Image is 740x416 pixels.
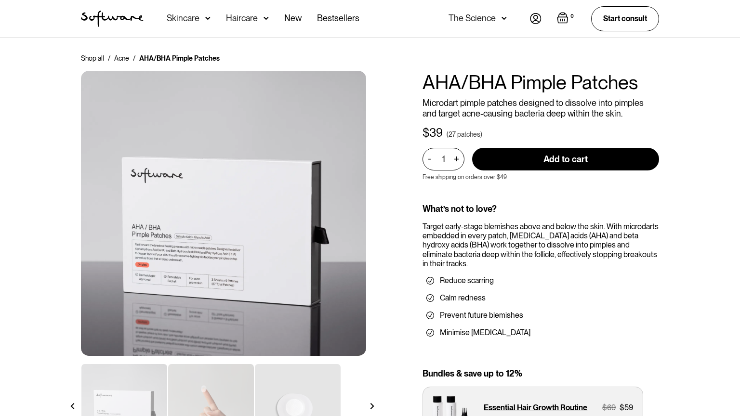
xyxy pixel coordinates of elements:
[81,71,366,356] img: Ceramide Moisturiser
[423,98,659,118] p: Microdart pimple patches designed to dissolve into pimples and target acne-causing bacteria deep ...
[428,154,434,164] div: -
[568,12,576,21] div: 0
[447,130,482,139] div: (27 patches)
[426,276,655,286] li: Reduce scarring
[108,53,110,63] div: /
[81,11,144,27] img: Software Logo
[423,222,659,268] div: Target early-stage blemishes above and below the skin. With microdarts embedded in every patch, [...
[620,403,624,412] div: $
[423,204,659,214] div: What’s not to love?
[607,403,616,412] div: 69
[69,403,76,409] img: arrow left
[423,71,659,94] h1: AHA/BHA Pimple Patches
[557,12,576,26] a: Open cart
[139,53,220,63] div: AHA/BHA Pimple Patches
[426,293,655,303] li: Calm redness
[426,311,655,320] li: Prevent future blemishes
[429,126,443,140] div: 39
[423,368,659,379] div: Bundles & save up to 12%
[602,403,607,412] div: $
[502,13,507,23] img: arrow down
[264,13,269,23] img: arrow down
[426,328,655,338] li: Minimise [MEDICAL_DATA]
[205,13,211,23] img: arrow down
[167,13,199,23] div: Skincare
[81,53,104,63] a: Shop all
[591,6,659,31] a: Start consult
[423,126,429,140] div: $
[451,154,462,165] div: +
[114,53,129,63] a: Acne
[369,403,375,409] img: arrow right
[226,13,258,23] div: Haircare
[449,13,496,23] div: The Science
[133,53,135,63] div: /
[484,403,587,412] p: Essential Hair Growth Routine
[423,174,507,181] p: Free shipping on orders over $49
[472,148,659,170] input: Add to cart
[624,403,633,412] div: 59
